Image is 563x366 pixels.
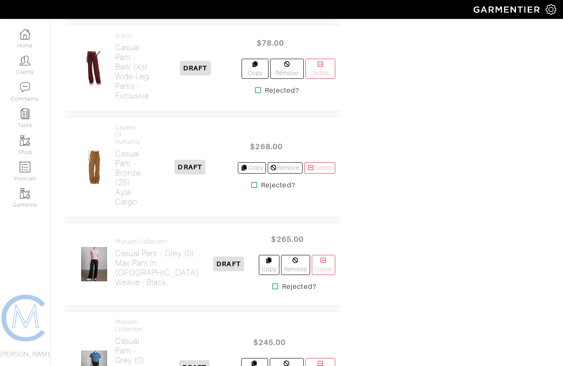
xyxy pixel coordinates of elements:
[238,162,266,174] a: Copy
[20,109,30,119] img: reminder-icon-8004d30b9f0a5d33ae49ab947aed9ed385cf756f9e5892f1edd6e32f2345188e.png
[115,249,199,287] h2: Casual Pant - Grey (0) Max Pant in [GEOGRAPHIC_DATA] Weave - Black
[259,255,279,275] a: Copy
[20,188,30,199] img: garments-icon-b7da505a4dc4fd61783c78ac3ca0ef83fa9d6f193b1c9dc38574b1d14d53ca28.png
[546,4,556,15] img: gear-icon-white-bd11855cb880d31180b6d7d6211b90ccbf57a29d726f0c71d8c61bd08dd39cc2.png
[312,255,335,275] a: Delete
[115,43,149,101] h2: Casual Pant - Bark (xs) Wide Leg Pants - Exclusive
[20,55,30,66] img: clients-icon-6bae9207a08558b7cb47a8932f037763ab4055f8c8b6bfacd5dc20c3e0201464.png
[115,149,142,207] h2: Casual Pant - Bronze (25) Ayla Cargo
[115,32,149,39] h4: AQUA
[304,162,335,174] a: Delete
[281,255,310,275] a: Remove
[242,59,268,79] a: Copy
[213,257,244,271] span: DRAFT
[115,238,199,287] a: Pharaoh Collection Casual Pant - Grey (0)Max Pant in [GEOGRAPHIC_DATA] Weave - Black
[115,32,149,101] a: AQUA Casual Pant - Bark (xs)Wide Leg Pants - Exclusive
[265,86,299,96] strong: Rejected?
[115,238,199,245] h4: Pharaoh Collection
[81,247,108,282] img: PKwPHYAriHPGyZfiLbwSmRws
[20,162,30,172] img: orders-icon-0abe47150d42831381b5fb84f609e132dff9fe21cb692f30cb5eec754e2cba89.png
[245,34,295,52] span: $78.00
[20,29,30,39] img: dashboard-icon-dbcd8f5a0b271acd01030246c82b418ddd0df26cd7fceb0bd07c9910d44c42f6.png
[305,59,335,79] a: Delete
[20,82,30,93] img: comment-icon-a0a6a9ef722e966f86d9cbdc48e553b5cf19dbc54f86b18d962a5391bc8f6eb6.png
[270,59,304,79] a: Remove
[115,124,142,145] h4: Citizens of Humanity
[82,150,106,185] img: 1jXZM5w7qyXsQsarAHfb7WHP
[180,61,210,75] span: DRAFT
[268,162,303,174] a: Remove
[241,138,292,156] span: $268.00
[115,319,148,333] h4: Pharaoh Collection
[80,51,108,86] img: ehAwZ7LPQfULTMpnVopcGkJV
[245,333,295,351] span: $245.00
[282,282,316,292] strong: Rejected?
[174,160,205,174] span: DRAFT
[469,2,546,17] img: garmentier-logo-header-white-b43fb05a5012e4ada735d5af1a66efaba907eab6374d6393d1fbf88cb4ef424d.png
[261,180,295,190] strong: Rejected?
[115,124,142,207] a: Citizens of Humanity Casual Pant - Bronze (25)Ayla Cargo
[20,135,30,146] img: garments-icon-b7da505a4dc4fd61783c78ac3ca0ef83fa9d6f193b1c9dc38574b1d14d53ca28.png
[262,230,313,248] span: $265.00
